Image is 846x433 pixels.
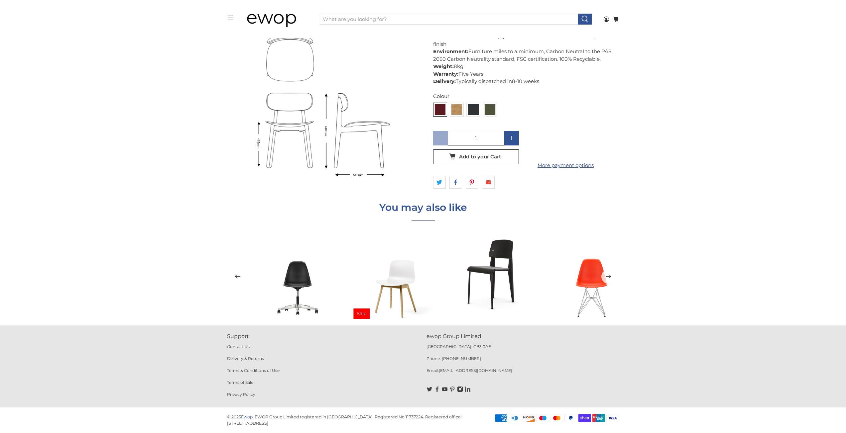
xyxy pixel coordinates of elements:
p: Support [227,332,420,340]
h4: You may also like [379,202,467,213]
span: Add to your Cart [459,154,501,160]
p: © 2025 . [227,414,254,419]
button: Add to your Cart [433,149,519,164]
span: Sale [357,310,366,317]
input: What are you looking for? [320,14,578,25]
a: Delivery & Returns [227,356,264,361]
strong: Environment: [433,48,468,54]
button: Next [601,269,616,284]
p: Phone: [PHONE_NUMBER] [426,356,619,368]
a: Sale [353,234,438,319]
button: Previous [230,269,245,284]
p: Email: [426,368,619,380]
a: Privacy Policy [227,392,255,397]
span: Typically dispatched in [456,78,512,84]
strong: Delivery: [433,78,456,84]
a: [EMAIL_ADDRESS][DOMAIN_NAME] [439,368,512,373]
div: Colour [433,93,613,100]
strong: Weight: [433,63,454,69]
strong: Warranty: [433,71,458,77]
a: Terms & Conditions of Use [227,368,280,373]
p: [GEOGRAPHIC_DATA], CB3 0AE [426,344,619,356]
p: EWOP Group Limited registered in [GEOGRAPHIC_DATA]. Registered No 11737224. Registered office: [S... [227,414,462,426]
a: More payment options [523,162,609,169]
a: Modus - PLC Side Chair by Pearson Lloyd Dimensions [234,9,413,189]
a: Ewop [241,414,253,419]
a: Contact Us [227,344,250,349]
a: Terms of Sale [227,380,253,385]
p: ewop Group Limited [426,332,619,340]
